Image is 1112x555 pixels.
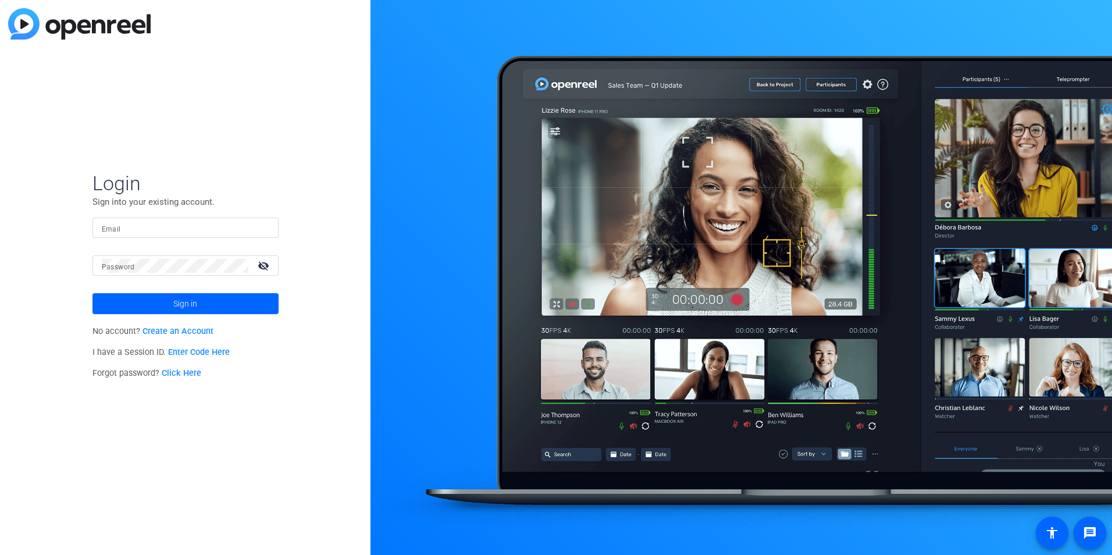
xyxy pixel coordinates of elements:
[102,263,135,271] mat-label: Password
[92,195,279,208] p: Sign into your existing account.
[92,347,230,357] span: I have a Session ID.
[92,326,214,336] span: No account?
[102,221,269,235] input: Enter Email Address
[1045,526,1059,540] mat-icon: accessibility
[102,225,121,233] mat-label: Email
[8,8,151,40] img: blue-gradient.svg
[92,171,279,195] span: Login
[173,289,197,318] span: Sign in
[168,347,230,357] a: Enter Code Here
[162,368,201,378] a: Click Here
[1083,526,1097,540] mat-icon: message
[92,368,202,378] span: Forgot password?
[251,257,279,274] mat-icon: visibility_off
[142,326,213,336] a: Create an Account
[92,293,279,314] button: Sign in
